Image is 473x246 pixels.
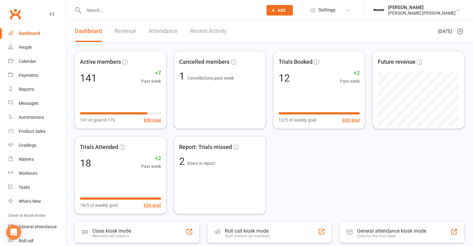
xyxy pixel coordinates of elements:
[6,225,21,240] div: Open Intercom Messenger
[357,228,426,234] div: General attendance kiosk mode
[92,228,131,234] div: Class kiosk mode
[8,194,66,208] a: What's New
[267,5,293,16] button: Add
[357,234,426,238] div: Great for the front desk
[144,117,161,123] button: Edit goal
[340,78,360,85] span: Past week
[190,21,227,42] a: Recent Activity
[80,202,118,209] span: 18/5 of weekly goal
[19,129,45,134] div: Product Sales
[75,21,102,42] a: Dashboard
[114,21,136,42] a: Revenue
[8,166,66,180] a: Workouts
[388,10,456,16] div: [PERSON_NAME] [PERSON_NAME]
[8,180,66,194] a: Tasks
[141,78,161,85] span: Past week
[373,4,385,16] img: thumb_image1722295729.png
[8,138,66,152] a: Gradings
[19,238,33,243] div: Roll call
[19,171,37,176] div: Workouts
[8,82,66,96] a: Reports
[279,117,316,123] span: 12/5 of weekly goal
[8,26,66,40] a: Dashboard
[8,96,66,110] a: Messages
[19,115,44,120] div: Automations
[80,117,115,123] span: 141 of goal of 170
[179,58,230,67] span: Cancelled members
[80,158,91,168] div: 18
[19,224,57,229] div: General attendance
[8,220,66,234] a: General attendance kiosk mode
[187,161,215,166] span: Rows in report
[19,73,38,78] div: Payments
[318,3,336,17] span: Settings
[19,101,38,106] div: Messages
[277,8,285,13] span: Add
[187,76,234,81] span: Cancellations past week
[19,45,32,50] div: People
[19,157,34,162] div: Waivers
[19,87,34,92] div: Reports
[225,228,270,234] div: Roll call kiosk mode
[19,185,30,190] div: Tasks
[342,117,360,123] button: Edit goal
[141,69,161,78] span: +7
[7,6,23,22] a: Clubworx
[279,58,313,67] span: Trials Booked
[141,154,161,163] span: +2
[179,143,232,152] span: Report: Trials missed
[92,234,131,238] div: Members self check-in
[19,143,36,148] div: Gradings
[8,152,66,166] a: Waivers
[8,124,66,138] a: Product Sales
[438,28,452,35] span: [DATE]
[141,163,161,170] span: Past week
[80,143,118,152] span: Trials Attended
[19,199,41,204] div: What's New
[279,73,290,83] div: 12
[144,202,161,209] button: Edit goal
[8,110,66,124] a: Automations
[19,31,40,36] div: Dashboard
[80,58,121,67] span: Active members
[82,6,258,15] input: Search...
[388,5,456,10] div: [PERSON_NAME]
[378,58,415,67] span: Future revenue
[179,155,187,167] span: 2
[8,68,66,82] a: Payments
[19,59,36,64] div: Calendar
[225,234,270,238] div: Staff check-in for members
[149,21,178,42] a: Attendance
[179,70,187,82] span: 1
[80,73,97,83] div: 141
[340,69,360,78] span: +2
[8,40,66,54] a: People
[8,54,66,68] a: Calendar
